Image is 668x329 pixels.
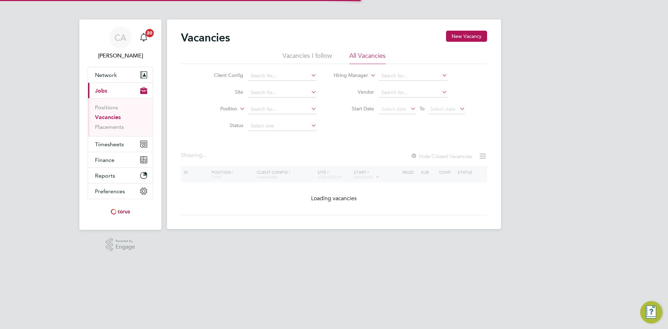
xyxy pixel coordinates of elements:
[88,67,153,83] button: Network
[203,72,243,78] label: Client Config
[88,136,153,152] button: Timesheets
[108,206,133,217] img: torus-logo-retina.png
[88,152,153,167] button: Finance
[379,88,447,97] input: Search for...
[95,87,107,94] span: Jobs
[640,301,662,323] button: Engage Resource Center
[145,29,154,37] span: 20
[95,188,125,195] span: Preferences
[88,26,153,60] a: CA[PERSON_NAME]
[381,106,406,112] span: Select date
[203,122,243,128] label: Status
[334,105,374,112] label: Start Date
[114,33,126,42] span: CA
[283,52,332,64] li: Vacancies I follow
[248,71,317,81] input: Search for...
[95,104,118,111] a: Positions
[248,88,317,97] input: Search for...
[95,114,121,120] a: Vacancies
[181,31,230,45] h2: Vacancies
[349,52,385,64] li: All Vacancies
[88,206,153,217] a: Go to home page
[95,157,114,163] span: Finance
[197,105,237,112] label: Position
[202,152,207,159] span: ...
[248,121,317,131] input: Select one
[379,71,447,81] input: Search for...
[248,104,317,114] input: Search for...
[95,172,115,179] span: Reports
[88,168,153,183] button: Reports
[411,153,472,159] label: Hide Closed Vacancies
[79,19,161,230] nav: Main navigation
[106,238,135,251] a: Powered byEngage
[430,106,455,112] span: Select date
[88,83,153,98] button: Jobs
[203,89,243,95] label: Site
[116,244,135,250] span: Engage
[88,183,153,199] button: Preferences
[95,72,117,78] span: Network
[328,72,368,79] label: Hiring Manager
[88,98,153,136] div: Jobs
[95,124,124,130] a: Placements
[137,26,151,49] a: 20
[88,52,153,60] span: Catherine Arnold
[181,152,208,159] div: Showing
[417,104,427,113] span: To
[446,31,487,42] button: New Vacancy
[116,238,135,244] span: Powered by
[334,89,374,95] label: Vendor
[95,141,124,148] span: Timesheets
